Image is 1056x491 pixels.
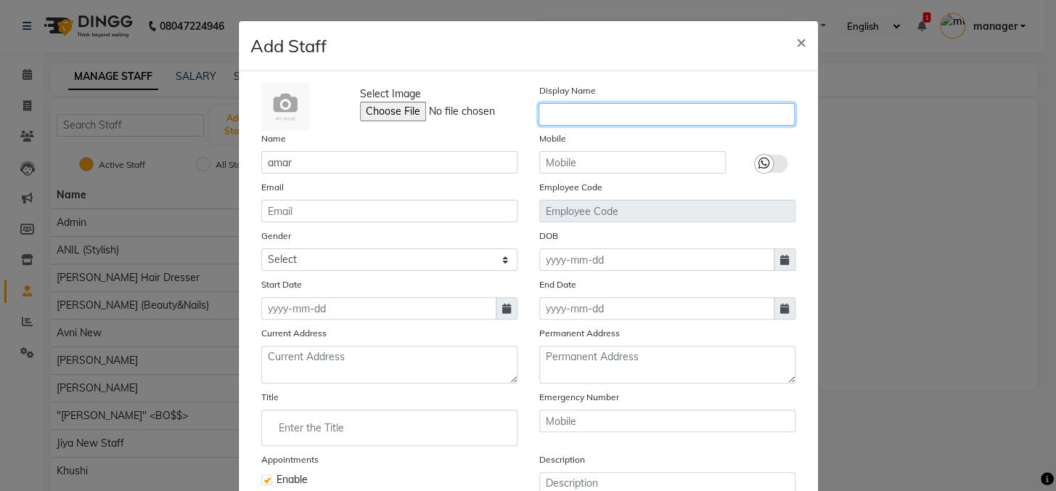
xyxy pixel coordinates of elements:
input: Name [261,151,517,174]
input: Mobile [539,410,795,432]
label: Display Name [539,84,595,97]
input: Mobile [539,151,726,174]
label: Appointments [261,453,319,466]
label: Title [261,391,279,404]
label: Emergency Number [539,391,619,404]
input: Select Image [360,102,557,121]
label: Gender [261,230,291,243]
span: Enable [277,472,308,487]
label: Description [539,453,585,466]
label: Mobile [539,132,566,145]
input: Email [261,200,517,222]
button: Close [785,21,818,62]
label: Email [261,181,284,194]
input: yyyy-mm-dd [539,297,774,320]
span: × [796,31,806,52]
input: yyyy-mm-dd [539,248,774,271]
label: Start Date [261,278,302,291]
label: Current Address [261,327,327,340]
input: yyyy-mm-dd [261,297,496,320]
label: End Date [539,278,576,291]
span: Select Image [360,86,421,102]
h4: Add Staff [250,33,327,59]
input: Employee Code [539,200,795,222]
label: Name [261,132,286,145]
label: Employee Code [539,181,602,194]
label: DOB [539,230,558,243]
img: Cinque Terre [261,83,309,131]
input: Enter the Title [268,413,511,442]
label: Permanent Address [539,327,620,340]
